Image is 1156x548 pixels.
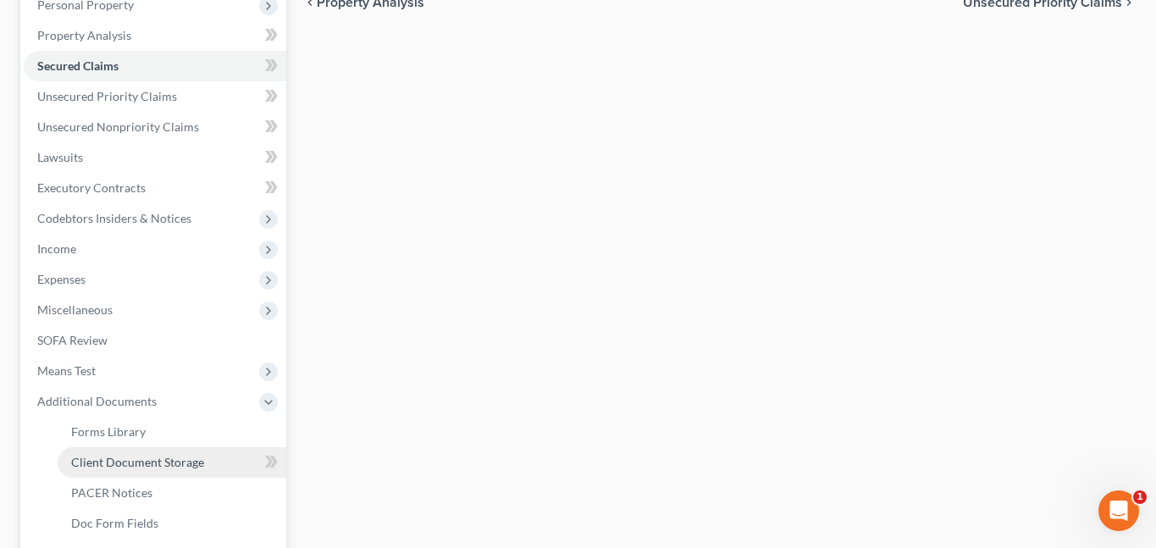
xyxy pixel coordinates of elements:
span: Forms Library [71,424,146,439]
a: Unsecured Nonpriority Claims [24,112,286,142]
span: Secured Claims [37,58,119,73]
span: Lawsuits [37,150,83,164]
a: Secured Claims [24,51,286,81]
span: Doc Form Fields [71,516,158,530]
a: Doc Form Fields [58,508,286,539]
span: SOFA Review [37,333,108,347]
span: Client Document Storage [71,455,204,469]
iframe: Intercom live chat [1098,490,1139,531]
span: PACER Notices [71,485,152,500]
a: Client Document Storage [58,447,286,478]
span: Means Test [37,363,96,378]
span: Codebtors Insiders & Notices [37,211,191,225]
span: Executory Contracts [37,180,146,195]
a: SOFA Review [24,325,286,356]
span: Income [37,241,76,256]
span: Additional Documents [37,394,157,408]
span: 1 [1133,490,1147,504]
span: Unsecured Priority Claims [37,89,177,103]
span: Unsecured Nonpriority Claims [37,119,199,134]
a: Executory Contracts [24,173,286,203]
span: Miscellaneous [37,302,113,317]
span: Expenses [37,272,86,286]
a: Lawsuits [24,142,286,173]
a: Property Analysis [24,20,286,51]
span: Property Analysis [37,28,131,42]
a: PACER Notices [58,478,286,508]
a: Forms Library [58,417,286,447]
a: Unsecured Priority Claims [24,81,286,112]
